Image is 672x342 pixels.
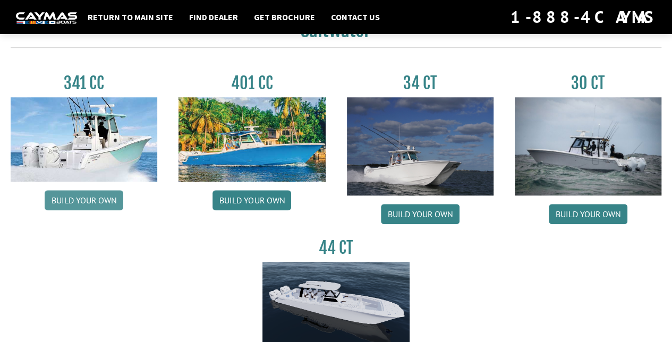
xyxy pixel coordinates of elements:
h3: 34 CT [347,73,494,93]
div: 1-888-4CAYMAS [511,5,656,29]
a: Contact Us [326,10,385,24]
a: Build your own [381,204,460,224]
h3: 30 CT [515,73,661,93]
img: white-logo-c9c8dbefe5ff5ceceb0f0178aa75bf4bb51f6bca0971e226c86eb53dfe498488.png [16,12,77,23]
img: 30_CT_photo_shoot_for_caymas_connect.jpg [515,97,661,195]
img: 341CC-thumbjpg.jpg [11,97,157,182]
a: Return to main site [82,10,178,24]
a: Find Dealer [184,10,243,24]
h3: 401 CC [178,73,325,93]
img: 401CC_thumb.pg.jpg [178,97,325,182]
h3: 341 CC [11,73,157,93]
a: Build your own [45,190,123,210]
a: Build your own [549,204,627,224]
a: Get Brochure [249,10,320,24]
a: Build your own [212,190,291,210]
h3: 44 CT [262,238,409,258]
img: Caymas_34_CT_pic_1.jpg [347,97,494,195]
